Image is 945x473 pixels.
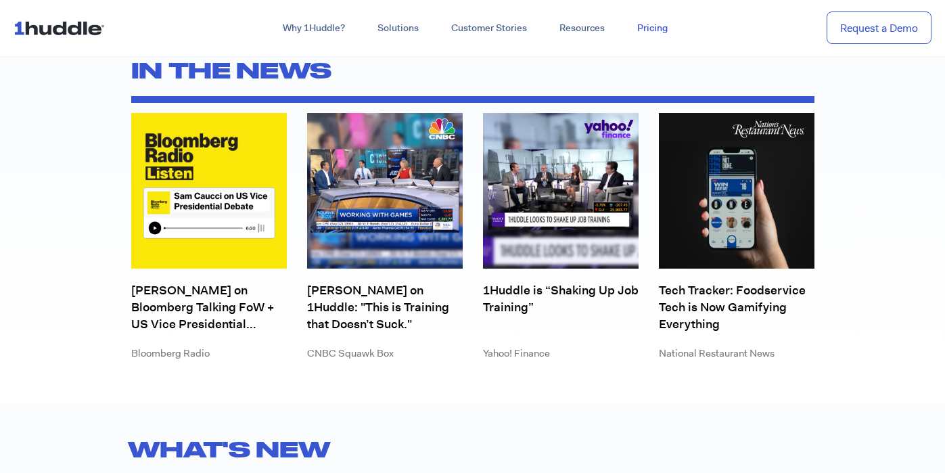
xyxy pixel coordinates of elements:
img: Squawk-Box-news [307,113,463,269]
a: Pricing [621,16,684,41]
a: Why 1Huddle? [267,16,361,41]
a: Customer Stories [435,16,543,41]
a: 1Huddle is “Shaking Up Job Training” [483,282,639,333]
a: [PERSON_NAME] on Bloomberg Talking FoW + US Vice Presidential Debate [131,282,287,333]
h2: IN THE NEWS [131,51,814,89]
p: Yahoo! Finance [483,346,639,361]
a: Resources [543,16,621,41]
img: Yahoo-news [483,113,639,269]
p: National Restaurant News [659,346,814,361]
h2: What's new [128,430,818,468]
a: Request a Demo [827,12,931,45]
p: Bloomberg Radio [131,346,287,361]
a: [PERSON_NAME] on 1Huddle: "This is Training that Doesn’t Suck." [307,282,463,333]
a: Solutions [361,16,435,41]
a: Tech Tracker: Foodservice Tech is Now Gamifying Everything [659,282,814,333]
img: ... [14,15,110,41]
p: CNBC Squawk Box [307,346,463,361]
